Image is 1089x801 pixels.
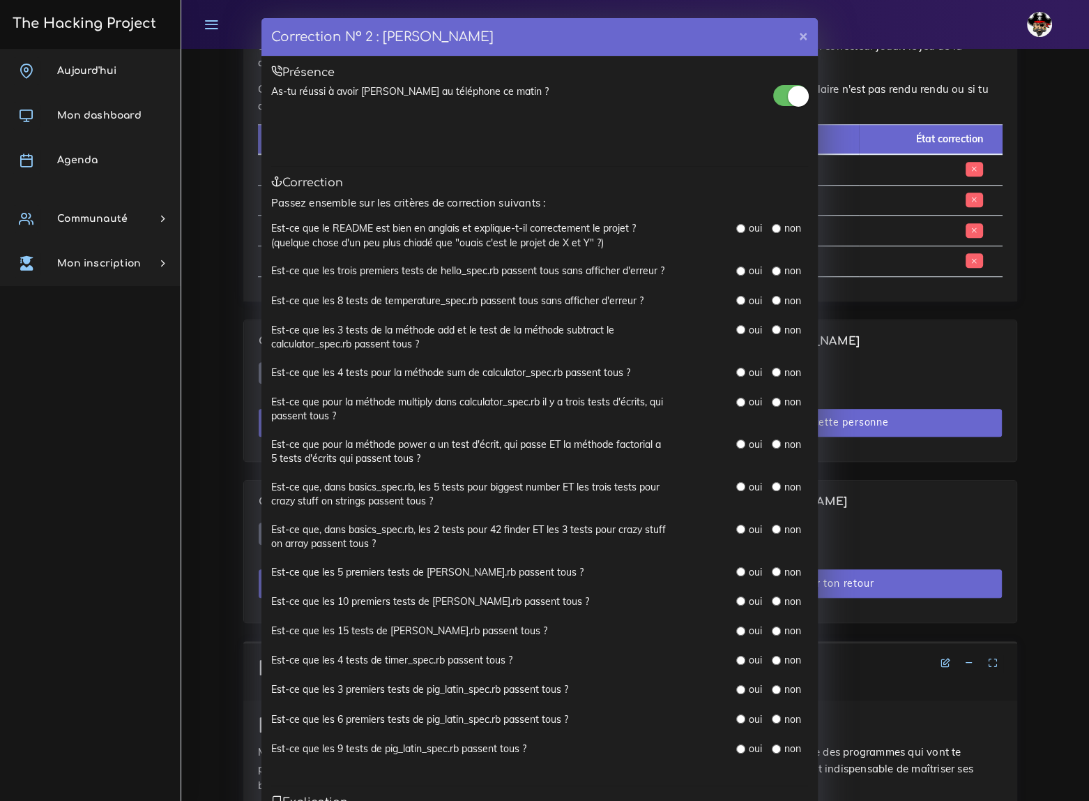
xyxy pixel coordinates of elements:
[749,437,762,451] label: oui
[271,624,547,638] label: Est-ce que les 15 tests de [PERSON_NAME].rb passent tous ?
[271,84,549,98] label: As-tu réussi à avoir [PERSON_NAME] au téléphone ce matin ?
[784,480,801,494] label: non
[271,66,808,80] h5: Présence
[271,437,669,466] label: Est-ce que pour la méthode power a un test d'écrit, qui passe ET la méthode factorial a 5 tests d...
[271,682,568,696] label: Est-ce que les 3 premiers tests de pig_latin_spec.rb passent tous ?
[749,366,762,380] label: oui
[784,437,801,451] label: non
[271,294,643,308] label: Est-ce que les 8 tests de temperature_spec.rb passent tous sans afficher d'erreur ?
[749,264,762,278] label: oui
[749,682,762,696] label: oui
[749,523,762,537] label: oui
[271,395,669,424] label: Est-ce que pour la méthode multiply dans calculator_spec.rb il y a trois tests d'écrits, qui pass...
[271,28,494,47] h4: Correction N° 2 : [PERSON_NAME]
[784,565,801,579] label: non
[784,712,801,726] label: non
[784,653,801,667] label: non
[271,323,669,352] label: Est-ce que les 3 tests de la méthode add et le test de la méthode subtract le calculator_spec.rb ...
[271,264,664,278] label: Est-ce que les trois premiers tests de hello_spec.rb passent tous sans afficher d'erreur ?
[271,523,669,551] label: Est-ce que, dans basics_spec.rb, les 2 tests pour 42 finder ET les 3 tests pour crazy stuff on ar...
[749,742,762,756] label: oui
[749,395,762,409] label: oui
[784,366,801,380] label: non
[784,264,801,278] label: non
[784,221,801,235] label: non
[749,624,762,638] label: oui
[749,323,762,337] label: oui
[271,565,584,579] label: Est-ce que les 5 premiers tests de [PERSON_NAME].rb passent tous ?
[784,323,801,337] label: non
[749,712,762,726] label: oui
[271,177,808,190] h5: Correction
[271,712,568,726] label: Est-ce que les 6 premiers tests de pig_latin_spec.rb passent tous ?
[749,565,762,579] label: oui
[784,742,801,756] label: non
[749,653,762,667] label: oui
[784,624,801,638] label: non
[271,742,526,756] label: Est-ce que les 9 tests de pig_latin_spec.rb passent tous ?
[271,653,512,667] label: Est-ce que les 4 tests de timer_spec.rb passent tous ?
[784,682,801,696] label: non
[749,294,762,308] label: oui
[784,395,801,409] label: non
[271,480,669,509] label: Est-ce que, dans basics_spec.rb, les 5 tests pour biggest number ET les trois tests pour crazy st...
[789,18,818,52] button: ×
[784,594,801,608] label: non
[749,221,762,235] label: oui
[749,480,762,494] label: oui
[784,523,801,537] label: non
[271,221,669,250] label: Est-ce que le README est bien en anglais et explique-t-il correctement le projet ? (quelque chose...
[749,594,762,608] label: oui
[271,366,630,380] label: Est-ce que les 4 tests pour la méthode sum de calculator_spec.rb passent tous ?
[784,294,801,308] label: non
[271,195,808,211] p: Passez ensemble sur les critères de correction suivants :
[271,594,589,608] label: Est-ce que les 10 premiers tests de [PERSON_NAME].rb passent tous ?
